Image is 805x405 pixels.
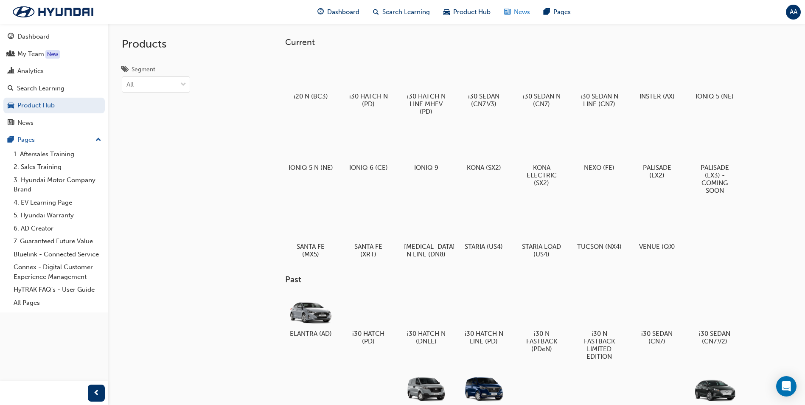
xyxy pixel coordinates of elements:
[537,3,578,21] a: pages-iconPages
[17,118,34,128] div: News
[3,46,105,62] a: My Team
[289,330,333,337] h5: ELANTRA (AD)
[10,148,105,161] a: 1. Aftersales Training
[401,204,452,261] a: [MEDICAL_DATA] N LINE (DN8)
[3,132,105,148] button: Pages
[10,160,105,174] a: 2. Sales Training
[95,135,101,146] span: up-icon
[132,65,155,74] div: Segment
[458,204,509,253] a: STARIA (US4)
[373,7,379,17] span: search-icon
[346,330,391,345] h5: i30 HATCH (PD)
[631,292,682,349] a: i30 SEDAN (CN7)
[689,292,740,349] a: i30 SEDAN (CN7.V2)
[343,54,394,111] a: i30 HATCH N (PD)
[17,84,65,93] div: Search Learning
[3,81,105,96] a: Search Learning
[404,330,449,345] h5: i30 HATCH N (DNLE)
[285,54,336,103] a: i20 N (BC3)
[462,243,506,250] h5: STARIA (US4)
[8,67,14,75] span: chart-icon
[635,243,679,250] h5: VENUE (QX)
[346,93,391,108] h5: i30 HATCH N (PD)
[45,50,60,59] div: Tooltip anchor
[401,125,452,174] a: IONIQ 9
[10,174,105,196] a: 3. Hyundai Motor Company Brand
[8,136,14,144] span: pages-icon
[516,54,567,111] a: i30 SEDAN N (CN7)
[631,54,682,103] a: INSTER (AX)
[631,204,682,253] a: VENUE (QX)
[553,7,571,17] span: Pages
[289,243,333,258] h5: SANTA FE (MX5)
[574,204,625,253] a: TUCSON (NX4)
[401,54,452,118] a: i30 HATCH N LINE MHEV (PD)
[343,292,394,349] a: i30 HATCH (PD)
[17,66,44,76] div: Analytics
[3,63,105,79] a: Analytics
[93,388,100,399] span: prev-icon
[516,292,567,356] a: i30 N FASTBACK (PDeN)
[8,51,14,58] span: people-icon
[462,164,506,172] h5: KONA (SX2)
[574,292,625,364] a: i30 N FASTBACK LIMITED EDITION
[544,7,550,17] span: pages-icon
[285,292,336,341] a: ELANTRA (AD)
[3,115,105,131] a: News
[776,376,797,397] div: Open Intercom Messenger
[285,204,336,261] a: SANTA FE (MX5)
[327,7,359,17] span: Dashboard
[404,93,449,115] h5: i30 HATCH N LINE MHEV (PD)
[10,248,105,261] a: Bluelink - Connected Service
[10,235,105,248] a: 7. Guaranteed Future Value
[516,125,567,190] a: KONA ELECTRIC (SX2)
[458,125,509,174] a: KONA (SX2)
[3,29,105,45] a: Dashboard
[404,164,449,172] h5: IONIQ 9
[10,283,105,296] a: HyTRAK FAQ's - User Guide
[10,296,105,309] a: All Pages
[635,164,679,179] h5: PALISADE (LX2)
[693,164,737,194] h5: PALISADE (LX3) - COMING SOON
[516,204,567,261] a: STARIA LOAD (US4)
[786,5,801,20] button: AA
[8,119,14,127] span: news-icon
[519,164,564,187] h5: KONA ELECTRIC (SX2)
[311,3,366,21] a: guage-iconDashboard
[689,54,740,103] a: IONIQ 5 (NE)
[462,93,506,108] h5: i30 SEDAN (CN7.V3)
[577,93,622,108] h5: i30 SEDAN N LINE (CN7)
[404,243,449,258] h5: [MEDICAL_DATA] N LINE (DN8)
[317,7,324,17] span: guage-icon
[574,125,625,174] a: NEXO (FE)
[180,79,186,90] span: down-icon
[8,102,14,110] span: car-icon
[401,292,452,349] a: i30 HATCH N (DNLE)
[577,330,622,360] h5: i30 N FASTBACK LIMITED EDITION
[631,125,682,182] a: PALISADE (LX2)
[519,243,564,258] h5: STARIA LOAD (US4)
[343,204,394,261] a: SANTA FE (XRT)
[3,27,105,132] button: DashboardMy TeamAnalyticsSearch LearningProduct HubNews
[443,7,450,17] span: car-icon
[458,54,509,111] a: i30 SEDAN (CN7.V3)
[346,243,391,258] h5: SANTA FE (XRT)
[17,49,44,59] div: My Team
[17,32,50,42] div: Dashboard
[285,275,767,284] h3: Past
[382,7,430,17] span: Search Learning
[453,7,491,17] span: Product Hub
[504,7,510,17] span: news-icon
[10,261,105,283] a: Connex - Digital Customer Experience Management
[574,54,625,111] a: i30 SEDAN N LINE (CN7)
[577,243,622,250] h5: TUCSON (NX4)
[17,135,35,145] div: Pages
[122,66,128,74] span: tags-icon
[289,93,333,100] h5: i20 N (BC3)
[4,3,102,21] img: Trak
[693,93,737,100] h5: IONIQ 5 (NE)
[519,330,564,353] h5: i30 N FASTBACK (PDeN)
[635,330,679,345] h5: i30 SEDAN (CN7)
[497,3,537,21] a: news-iconNews
[458,292,509,349] a: i30 HATCH N LINE (PD)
